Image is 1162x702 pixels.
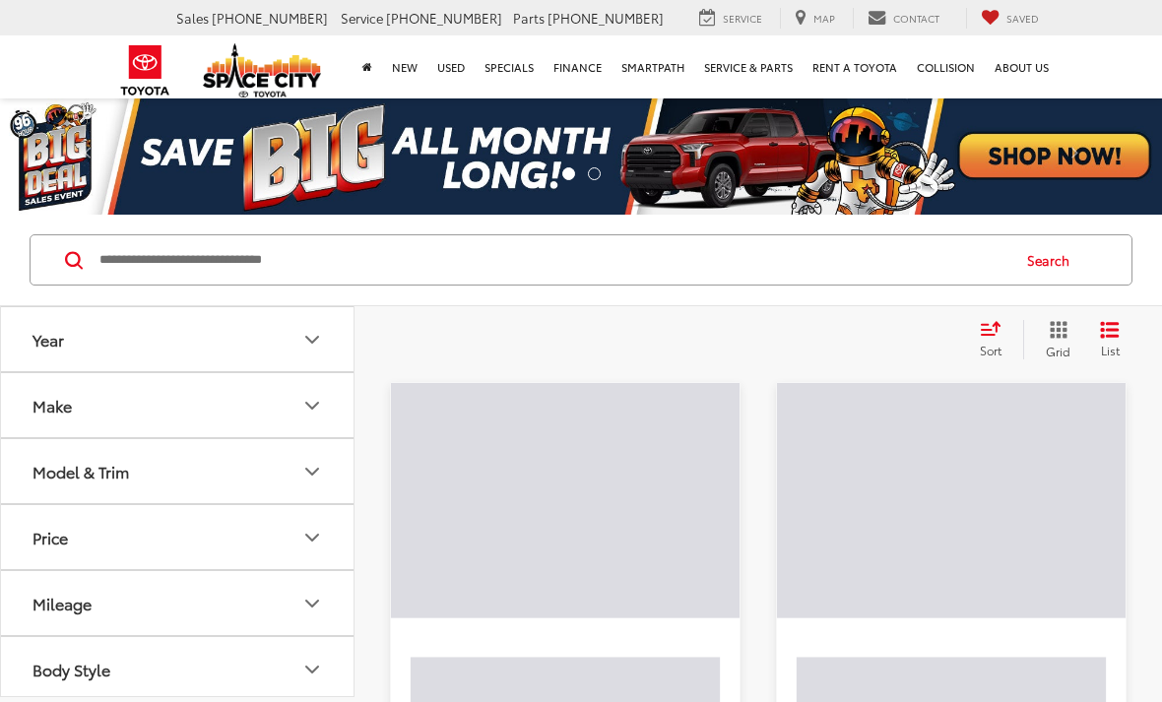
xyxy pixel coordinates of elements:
div: Year [300,328,324,351]
a: SmartPath [612,35,694,98]
span: Service [341,9,383,27]
span: Service [723,11,762,26]
a: Map [780,8,850,29]
span: Parts [513,9,545,27]
div: Mileage [32,594,92,612]
a: Rent a Toyota [803,35,907,98]
a: Service [684,8,777,29]
a: Used [427,35,475,98]
a: Home [353,35,382,98]
button: Model & TrimModel & Trim [1,439,355,503]
span: Saved [1006,11,1039,26]
div: Make [300,394,324,417]
div: Mileage [300,592,324,615]
span: Grid [1046,343,1070,359]
a: My Saved Vehicles [966,8,1054,29]
span: List [1100,342,1120,358]
button: MakeMake [1,373,355,437]
button: Search [1008,235,1098,285]
span: [PHONE_NUMBER] [212,9,328,27]
button: PricePrice [1,505,355,569]
a: About Us [985,35,1059,98]
span: Map [813,11,835,26]
div: Model & Trim [300,460,324,483]
a: Finance [544,35,612,98]
button: YearYear [1,307,355,371]
span: Contact [893,11,939,26]
img: Space City Toyota [203,43,321,97]
button: Body StyleBody Style [1,637,355,701]
div: Year [32,330,64,349]
div: Body Style [300,658,324,681]
div: Make [32,396,72,415]
div: Body Style [32,660,110,678]
a: New [382,35,427,98]
span: [PHONE_NUMBER] [386,9,502,27]
button: MileageMileage [1,571,355,635]
button: Select sort value [970,320,1023,359]
a: Collision [907,35,985,98]
a: Service & Parts [694,35,803,98]
a: Specials [475,35,544,98]
img: Toyota [108,38,182,102]
a: Contact [853,8,954,29]
div: Price [32,528,68,546]
button: List View [1085,320,1134,359]
div: Price [300,526,324,549]
span: Sort [980,342,1001,358]
button: Grid View [1023,320,1085,359]
input: Search by Make, Model, or Keyword [97,236,1008,284]
span: [PHONE_NUMBER] [548,9,664,27]
span: Sales [176,9,209,27]
div: Model & Trim [32,462,129,480]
